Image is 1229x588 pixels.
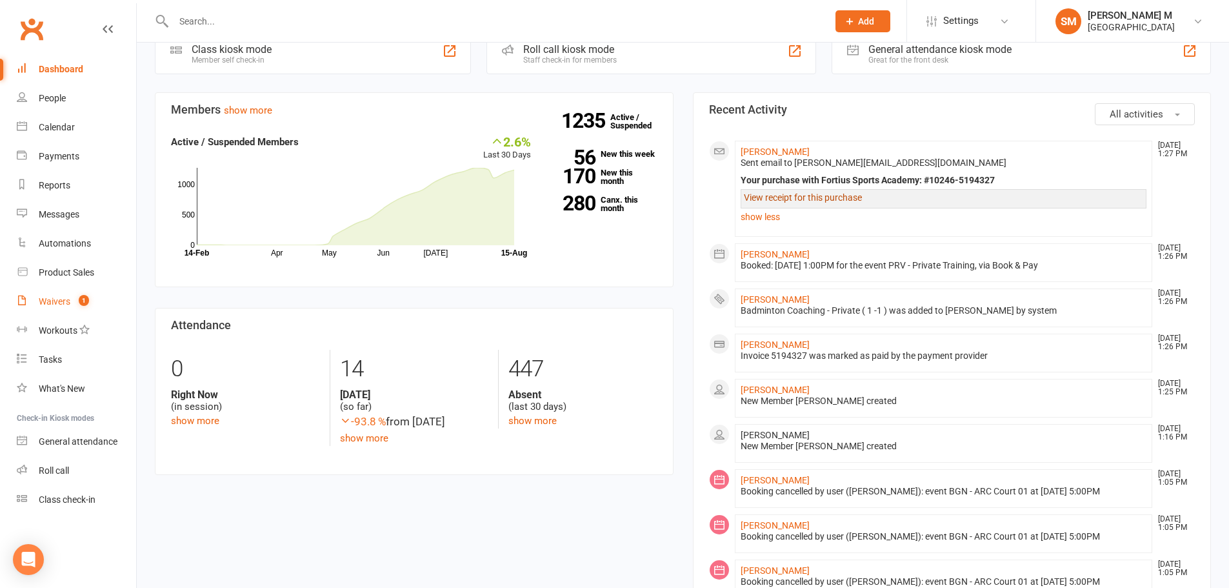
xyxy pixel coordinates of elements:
[39,122,75,132] div: Calendar
[1152,141,1194,158] time: [DATE] 1:27 PM
[39,383,85,394] div: What's New
[741,531,1147,542] div: Booking cancelled by user ([PERSON_NAME]): event BGN - ARC Court 01 at [DATE] 5:00PM
[39,64,83,74] div: Dashboard
[1110,108,1163,120] span: All activities
[1088,21,1175,33] div: [GEOGRAPHIC_DATA]
[1152,560,1194,577] time: [DATE] 1:05 PM
[610,103,667,139] a: 1235Active / Suspended
[17,427,136,456] a: General attendance kiosk mode
[39,494,95,505] div: Class check-in
[17,171,136,200] a: Reports
[741,305,1147,316] div: Badminton Coaching - Private ( 1 -1 ) was added to [PERSON_NAME] by system
[17,287,136,316] a: Waivers 1
[39,151,79,161] div: Payments
[550,168,657,185] a: 170New this month
[17,485,136,514] a: Class kiosk mode
[39,296,70,307] div: Waivers
[868,43,1012,56] div: General attendance kiosk mode
[483,134,531,148] div: 2.6%
[741,350,1147,361] div: Invoice 5194327 was marked as paid by the payment provider
[523,43,617,56] div: Roll call kiosk mode
[171,319,657,332] h3: Attendance
[741,520,810,531] a: [PERSON_NAME]
[340,415,386,428] span: -93.8 %
[170,12,819,30] input: Search...
[741,294,810,305] a: [PERSON_NAME]
[224,105,272,116] a: show more
[39,238,91,248] div: Automations
[171,103,657,116] h3: Members
[17,258,136,287] a: Product Sales
[1152,244,1194,261] time: [DATE] 1:26 PM
[741,576,1147,587] div: Booking cancelled by user ([PERSON_NAME]): event BGN - ARC Court 01 at [DATE] 5:00PM
[1088,10,1175,21] div: [PERSON_NAME] M
[17,113,136,142] a: Calendar
[550,196,657,212] a: 280Canx. this month
[39,267,94,278] div: Product Sales
[858,16,874,26] span: Add
[550,167,595,186] strong: 170
[561,111,610,130] strong: 1235
[741,157,1006,168] span: Sent email to [PERSON_NAME][EMAIL_ADDRESS][DOMAIN_NAME]
[340,389,488,413] div: (so far)
[192,56,272,65] div: Member self check-in
[483,134,531,162] div: Last 30 Days
[15,13,48,45] a: Clubworx
[1152,515,1194,532] time: [DATE] 1:05 PM
[17,84,136,113] a: People
[17,200,136,229] a: Messages
[741,147,810,157] a: [PERSON_NAME]
[1152,470,1194,487] time: [DATE] 1:05 PM
[39,93,66,103] div: People
[340,350,488,389] div: 14
[17,142,136,171] a: Payments
[550,194,595,213] strong: 280
[17,55,136,84] a: Dashboard
[340,432,388,444] a: show more
[741,396,1147,407] div: New Member [PERSON_NAME] created
[1095,103,1195,125] button: All activities
[17,345,136,374] a: Tasks
[741,441,1147,452] div: New Member [PERSON_NAME] created
[171,389,320,401] strong: Right Now
[550,148,595,167] strong: 56
[1152,380,1194,396] time: [DATE] 1:25 PM
[835,10,890,32] button: Add
[741,486,1147,497] div: Booking cancelled by user ([PERSON_NAME]): event BGN - ARC Court 01 at [DATE] 5:00PM
[508,350,657,389] div: 447
[1152,289,1194,306] time: [DATE] 1:26 PM
[39,436,117,447] div: General attendance
[340,413,488,431] div: from [DATE]
[741,430,810,440] span: [PERSON_NAME]
[741,565,810,576] a: [PERSON_NAME]
[709,103,1195,116] h3: Recent Activity
[192,43,272,56] div: Class kiosk mode
[1055,8,1081,34] div: SM
[39,465,69,476] div: Roll call
[39,354,62,365] div: Tasks
[741,208,1147,226] a: show less
[340,389,488,401] strong: [DATE]
[171,389,320,413] div: (in session)
[741,249,810,259] a: [PERSON_NAME]
[171,350,320,389] div: 0
[1152,425,1194,441] time: [DATE] 1:16 PM
[943,6,979,35] span: Settings
[171,136,299,148] strong: Active / Suspended Members
[508,415,557,427] a: show more
[17,316,136,345] a: Workouts
[39,180,70,190] div: Reports
[171,415,219,427] a: show more
[508,389,657,413] div: (last 30 days)
[741,340,810,350] a: [PERSON_NAME]
[79,295,89,306] span: 1
[508,389,657,401] strong: Absent
[13,544,44,575] div: Open Intercom Messenger
[744,192,862,203] a: View receipt for this purchase
[39,325,77,336] div: Workouts
[17,229,136,258] a: Automations
[741,475,810,485] a: [PERSON_NAME]
[868,56,1012,65] div: Great for the front desk
[1152,334,1194,351] time: [DATE] 1:26 PM
[741,175,1147,186] div: Your purchase with Fortius Sports Academy: #10246-5194327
